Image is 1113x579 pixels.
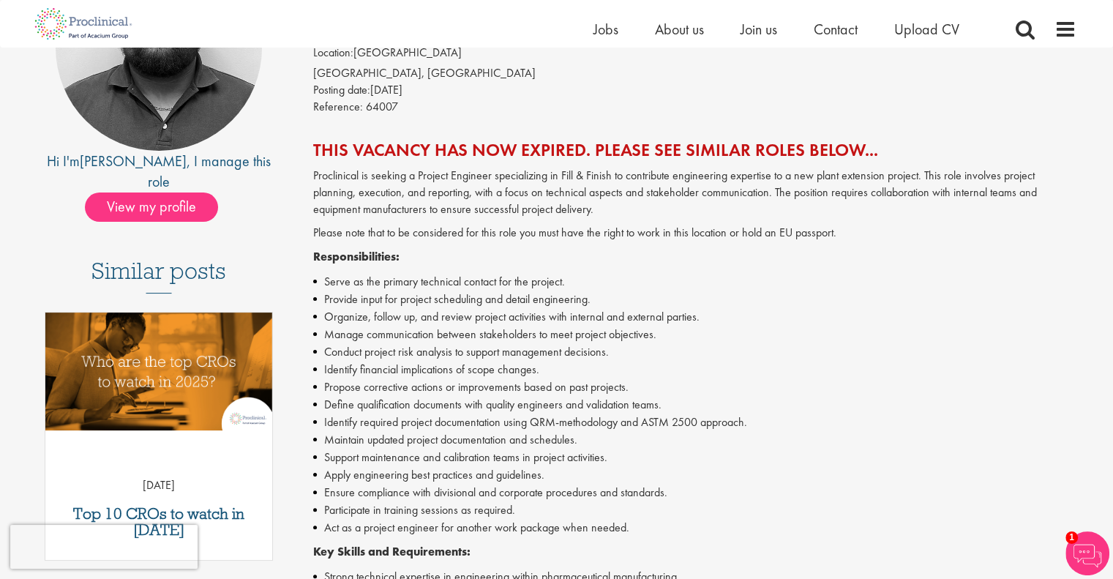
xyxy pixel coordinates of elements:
[313,141,1076,160] h2: This vacancy has now expired. Please see similar roles below...
[814,20,858,39] a: Contact
[741,20,777,39] a: Join us
[313,99,363,116] label: Reference:
[313,449,1076,466] li: Support maintenance and calibration teams in project activities.
[91,258,226,294] h3: Similar posts
[894,20,959,39] a: Upload CV
[313,82,1076,99] div: [DATE]
[313,326,1076,343] li: Manage communication between stakeholders to meet project objectives.
[313,291,1076,308] li: Provide input for project scheduling and detail engineering.
[313,396,1076,414] li: Define qualification documents with quality engineers and validation teams.
[313,544,471,559] strong: Key Skills and Requirements:
[45,313,273,430] img: Top 10 CROs 2025 | Proclinical
[366,99,398,114] span: 64007
[313,225,1076,242] p: Please note that to be considered for this role you must have the right to work in this location ...
[313,361,1076,378] li: Identify financial implications of scope changes.
[85,193,218,222] span: View my profile
[313,519,1076,537] li: Act as a project engineer for another work package when needed.
[313,168,1076,218] p: Proclinical is seeking a Project Engineer specializing in Fill & Finish to contribute engineering...
[655,20,704,39] a: About us
[80,152,187,171] a: [PERSON_NAME]
[313,308,1076,326] li: Organize, follow up, and review project activities with internal and external parties.
[45,477,273,494] p: [DATE]
[313,249,400,264] strong: Responsibilities:
[1065,531,1109,575] img: Chatbot
[313,466,1076,484] li: Apply engineering best practices and guidelines.
[313,343,1076,361] li: Conduct project risk analysis to support management decisions.
[45,313,273,442] a: Link to a post
[313,65,1076,82] div: [GEOGRAPHIC_DATA], [GEOGRAPHIC_DATA]
[313,484,1076,501] li: Ensure compliance with divisional and corporate procedures and standards.
[313,45,353,61] label: Location:
[313,45,1076,65] li: [GEOGRAPHIC_DATA]
[313,273,1076,291] li: Serve as the primary technical contact for the project.
[313,378,1076,396] li: Propose corrective actions or improvements based on past projects.
[313,82,370,97] span: Posting date:
[53,506,266,538] a: Top 10 CROs to watch in [DATE]
[1065,531,1078,544] span: 1
[313,431,1076,449] li: Maintain updated project documentation and schedules.
[37,151,281,193] div: Hi I'm , I manage this role
[10,525,198,569] iframe: reCAPTCHA
[85,195,233,214] a: View my profile
[313,414,1076,431] li: Identify required project documentation using QRM-methodology and ASTM 2500 approach.
[313,501,1076,519] li: Participate in training sessions as required.
[593,20,618,39] a: Jobs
